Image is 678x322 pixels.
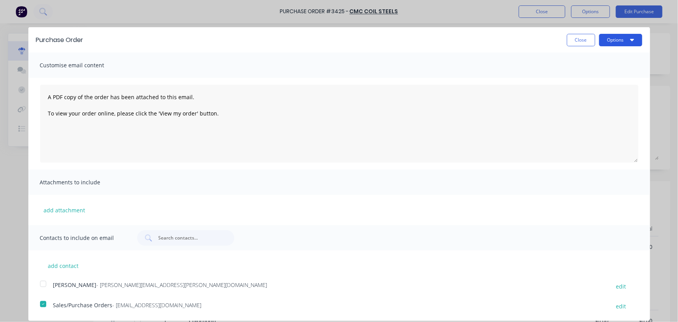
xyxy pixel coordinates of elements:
span: [PERSON_NAME] [53,281,97,289]
button: add attachment [40,204,89,216]
span: Attachments to include [40,177,125,188]
span: - [EMAIL_ADDRESS][DOMAIN_NAME] [113,301,202,309]
textarea: A PDF copy of the order has been attached to this email. To view your order online, please click ... [40,85,638,163]
span: - [PERSON_NAME][EMAIL_ADDRESS][PERSON_NAME][DOMAIN_NAME] [97,281,267,289]
button: add contact [40,260,87,271]
button: edit [612,281,631,291]
button: Close [567,34,595,46]
button: Options [599,34,642,46]
input: Search contacts... [158,234,222,242]
div: Purchase Order [36,35,84,45]
span: Sales/Purchase Orders [53,301,113,309]
button: edit [612,301,631,311]
span: Customise email content [40,60,125,71]
span: Contacts to include on email [40,233,125,243]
